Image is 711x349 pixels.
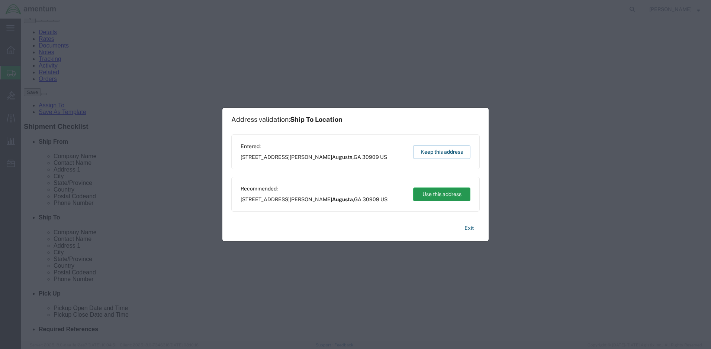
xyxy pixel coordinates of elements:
[380,154,387,160] span: US
[290,115,342,123] span: Ship To Location
[413,187,470,201] button: Use this address
[354,154,361,160] span: GA
[241,185,387,193] span: Recommended:
[362,154,379,160] span: 30909
[413,145,470,159] button: Keep this address
[459,222,480,235] button: Exit
[241,196,387,203] span: [STREET_ADDRESS][PERSON_NAME] ,
[241,143,387,150] span: Entered:
[241,153,387,161] span: [STREET_ADDRESS][PERSON_NAME] ,
[363,196,379,202] span: 30909
[332,154,353,160] span: Augusta
[354,196,361,202] span: GA
[380,196,387,202] span: US
[332,196,353,202] span: Augusta
[231,115,342,124] h1: Address validation:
